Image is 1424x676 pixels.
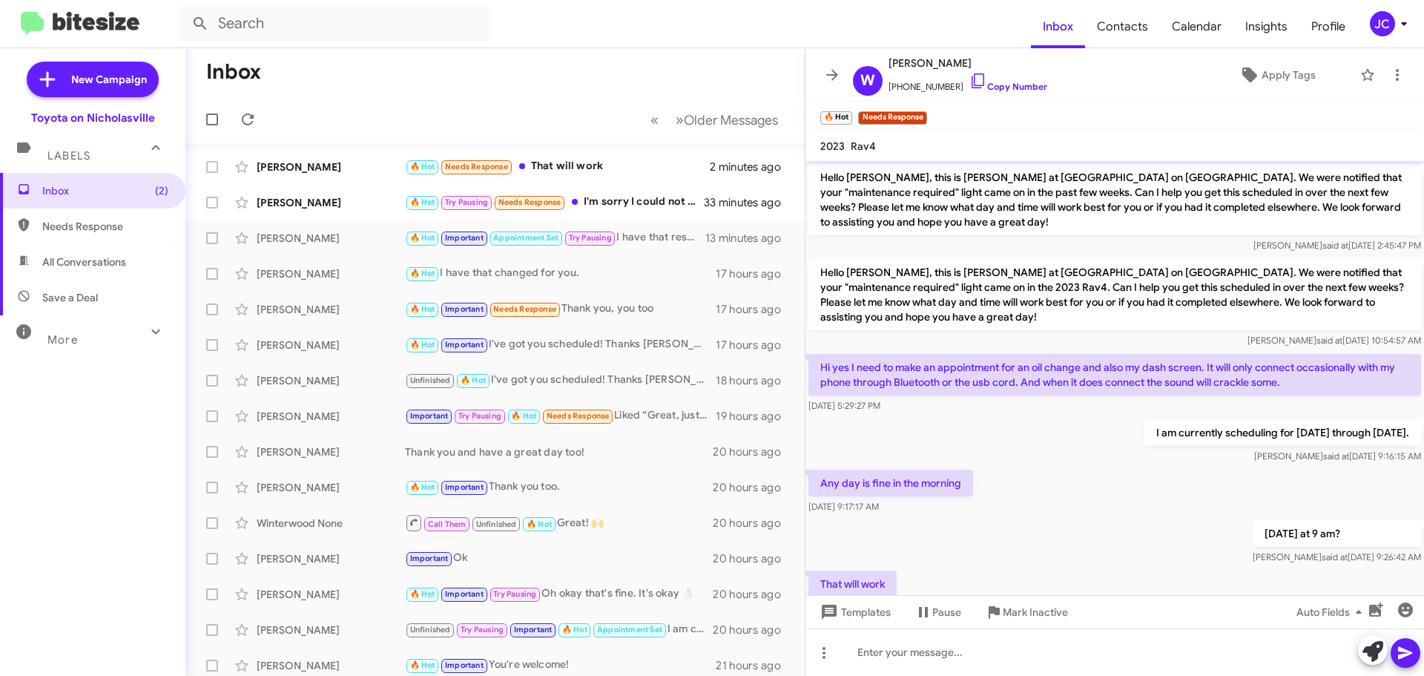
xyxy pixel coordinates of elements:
a: Inbox [1031,5,1085,48]
div: 2 minutes ago [710,160,793,174]
span: Mark Inactive [1003,599,1068,626]
span: Calendar [1160,5,1233,48]
input: Search [179,6,491,42]
div: I've got you scheduled! Thanks [PERSON_NAME], have a great day! [405,372,716,389]
span: 🔥 Hot [410,589,435,599]
span: [PERSON_NAME] [DATE] 9:26:42 AM [1253,551,1421,562]
small: Needs Response [858,111,926,125]
div: 18 hours ago [716,373,793,388]
span: Try Pausing [458,411,501,421]
a: Insights [1233,5,1299,48]
span: Call Them [428,519,467,529]
span: Try Pausing [493,589,536,599]
div: 17 hours ago [716,266,793,281]
span: [PERSON_NAME] [DATE] 10:54:57 AM [1247,335,1421,346]
span: [PERSON_NAME] [DATE] 9:16:15 AM [1254,450,1421,462]
div: You're welcome! [405,657,716,674]
div: [PERSON_NAME] [257,587,405,602]
span: Unfinished [410,375,451,385]
div: 20 hours ago [713,551,793,566]
button: Auto Fields [1285,599,1379,626]
div: I have that changed for you. [405,265,716,282]
span: New Campaign [71,72,147,87]
div: 20 hours ago [713,480,793,495]
div: Thank you and have a great day too! [405,444,713,459]
p: Hello [PERSON_NAME], this is [PERSON_NAME] at [GEOGRAPHIC_DATA] on [GEOGRAPHIC_DATA]. We were not... [808,164,1421,235]
button: Previous [642,105,667,135]
div: 20 hours ago [713,623,793,637]
span: « [650,111,659,129]
small: 🔥 Hot [820,111,852,125]
span: Auto Fields [1296,599,1368,626]
span: Inbox [42,183,168,198]
p: I am currently scheduling for [DATE] through [DATE]. [1144,419,1421,446]
span: Try Pausing [445,197,488,207]
div: Thank you, you too [405,301,716,318]
span: Try Pausing [569,233,612,243]
span: 🔥 Hot [461,375,486,385]
div: [PERSON_NAME] [257,231,405,246]
div: Winterwood None [257,516,405,531]
div: 20 hours ago [713,587,793,602]
a: Copy Number [969,81,1047,92]
div: Ok [405,550,713,567]
span: Unfinished [410,625,451,634]
span: said at [1316,335,1342,346]
div: [PERSON_NAME] [257,160,405,174]
a: Profile [1299,5,1357,48]
span: Labels [47,149,90,163]
span: Needs Response [498,197,561,207]
span: Important [410,554,449,563]
button: Templates [805,599,903,626]
nav: Page navigation example [642,105,787,135]
div: [PERSON_NAME] [257,266,405,281]
span: (2) [155,183,168,198]
span: Unfinished [476,519,517,529]
span: Important [410,411,449,421]
div: [PERSON_NAME] [257,373,405,388]
div: [PERSON_NAME] [257,551,405,566]
div: [PERSON_NAME] [257,480,405,495]
span: 🔥 Hot [410,162,435,171]
p: That will work [808,571,897,597]
span: 🔥 Hot [410,304,435,314]
span: Appointment Set [493,233,558,243]
p: Any day is fine in the morning [808,470,973,496]
span: Important [445,589,484,599]
div: That will work [405,158,710,175]
p: Hi yes I need to make an appointment for an oil change and also my dash screen. It will only conn... [808,354,1421,396]
span: Needs Response [42,219,168,234]
div: I have that rescheduled for you! [405,229,705,246]
span: said at [1322,240,1348,251]
div: Great! 🙌 [405,513,713,532]
div: [PERSON_NAME] [257,658,405,673]
span: 🔥 Hot [410,233,435,243]
span: Try Pausing [461,625,504,634]
span: Needs Response [547,411,610,421]
span: 2023 [820,140,845,153]
span: [PERSON_NAME] [889,54,1047,72]
div: [PERSON_NAME] [257,302,405,317]
div: [PERSON_NAME] [257,195,405,210]
span: Needs Response [493,304,556,314]
span: Important [445,340,484,350]
div: JC [1370,11,1395,36]
span: Templates [817,599,891,626]
span: said at [1323,450,1349,462]
span: 🔥 Hot [410,269,435,278]
span: 🔥 Hot [410,197,435,207]
span: » [676,111,684,129]
span: Needs Response [445,162,508,171]
span: Important [445,482,484,492]
span: [DATE] 9:17:17 AM [808,501,879,512]
span: [PERSON_NAME] [DATE] 2:45:47 PM [1253,240,1421,251]
div: [PERSON_NAME] [257,409,405,424]
button: Pause [903,599,973,626]
span: Appointment Set [597,625,662,634]
span: Apply Tags [1262,62,1316,88]
div: 21 hours ago [716,658,793,673]
span: 🔥 Hot [410,482,435,492]
span: All Conversations [42,255,126,269]
div: 17 hours ago [716,338,793,352]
